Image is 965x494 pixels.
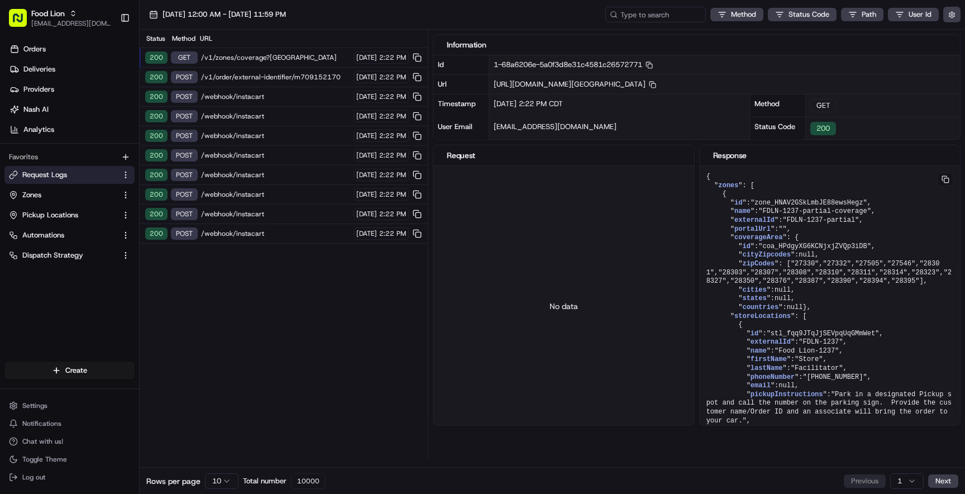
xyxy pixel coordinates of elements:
[887,260,915,268] span: "27546"
[795,355,823,363] span: "Store"
[4,362,135,379] button: Create
[171,91,198,103] div: POST
[356,229,377,238] span: [DATE]
[909,9,931,20] span: User Id
[4,469,135,485] button: Log out
[742,286,766,294] span: cities
[782,216,859,224] span: "FDLN-1237-partial"
[489,94,749,117] div: [DATE] 2:22 PM CDT
[31,19,111,28] button: [EMAIL_ADDRESS][DOMAIN_NAME]
[4,416,135,431] button: Notifications
[447,150,680,161] div: Request
[433,94,489,117] div: Timestamp
[758,207,871,215] span: "FDLN-1237-partial-coverage"
[201,53,350,62] span: /v1/zones/coverage?[GEOGRAPHIC_DATA]
[4,4,116,31] button: Food Lion[EMAIL_ADDRESS][DOMAIN_NAME]
[4,166,135,184] button: Request Logs
[31,8,65,19] span: Food Lion
[171,130,198,142] div: POST
[22,437,63,446] span: Chat with us!
[751,382,771,389] span: email
[144,34,166,43] div: Status
[22,455,67,464] span: Toggle Theme
[751,373,795,381] span: phoneNumber
[855,260,883,268] span: "27505"
[751,355,787,363] span: firstName
[799,251,815,259] span: null
[22,473,45,482] span: Log out
[9,250,117,260] a: Dispatch Strategy
[145,188,168,201] div: 200
[243,476,286,486] span: Total number
[751,269,778,277] span: "28307"
[751,391,823,398] span: pickupInstructions
[146,476,200,487] span: Rows per page
[145,208,168,220] div: 200
[762,277,790,285] span: "28376"
[823,260,851,268] span: "27332"
[356,151,377,160] span: [DATE]
[827,277,855,285] span: "28390"
[145,169,168,181] div: 200
[23,84,54,94] span: Providers
[802,373,867,381] span: "[PHONE_NUMBER]"
[9,210,117,220] a: Pickup Locations
[4,148,135,166] div: Favorites
[778,225,786,233] span: ""
[795,277,823,285] span: "28387"
[810,122,836,135] div: 200
[171,110,198,122] div: POST
[706,260,940,277] span: "28301"
[751,330,758,338] span: id
[379,190,406,199] span: 2:22 PM
[23,104,49,115] span: Nash AI
[22,401,47,410] span: Settings
[291,473,326,489] div: 10000
[163,9,286,20] span: [DATE] 12:00 AM - [DATE] 11:59 PM
[734,207,751,215] span: name
[751,364,783,372] span: lastName
[22,230,64,240] span: Automations
[22,250,83,260] span: Dispatch Strategy
[713,150,947,161] div: Response
[783,269,811,277] span: "28308"
[494,122,617,131] span: [EMAIL_ADDRESS][DOMAIN_NAME]
[734,312,791,320] span: storeLocations
[4,246,135,264] button: Dispatch Strategy
[734,216,775,224] span: externalId
[4,434,135,449] button: Chat with us!
[742,243,750,250] span: id
[171,188,198,201] div: POST
[791,364,843,372] span: "Facilitator"
[734,234,782,241] span: coverageArea
[201,170,350,179] span: /webhook/instacart
[171,149,198,161] div: POST
[379,73,406,82] span: 2:22 PM
[379,229,406,238] span: 2:22 PM
[911,269,939,277] span: "28323"
[775,294,791,302] span: null
[379,92,406,101] span: 2:22 PM
[171,208,198,220] div: POST
[356,210,377,218] span: [DATE]
[742,294,766,302] span: states
[550,301,578,312] p: No data
[494,60,653,69] span: 1-68a6206e-5a0f3d8e31c4581c26572771
[356,170,377,179] span: [DATE]
[767,330,880,338] span: "stl_fqq9JTqJjSEVpqUqGMmWet"
[751,347,767,355] span: name
[171,227,198,240] div: POST
[718,182,738,189] span: zones
[750,117,806,140] div: Status Code
[145,110,168,122] div: 200
[379,151,406,160] span: 2:22 PM
[433,74,489,94] div: Url
[734,225,771,233] span: portalUrl
[433,55,489,74] div: Id
[879,269,907,277] span: "28314"
[730,277,758,285] span: "28350"
[22,170,67,180] span: Request Logs
[171,71,198,83] div: POST
[4,121,139,139] a: Analytics
[4,186,135,204] button: Zones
